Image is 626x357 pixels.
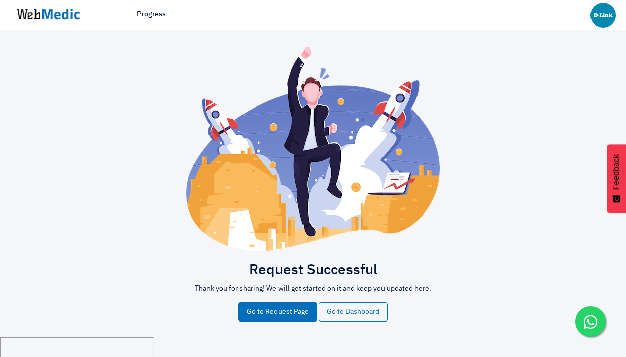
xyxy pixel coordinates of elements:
p: Thank you for sharing! We will get started on it and keep you updated here. [24,283,602,294]
h2: Request Successful [24,262,602,279]
a: Go to Request Page [238,302,317,322]
img: success.png [186,46,440,251]
span: Feedback [612,154,621,190]
button: Feedback - Show survey [607,144,626,213]
a: Go to Dashboard [319,302,388,322]
a: Progress [137,9,166,20]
